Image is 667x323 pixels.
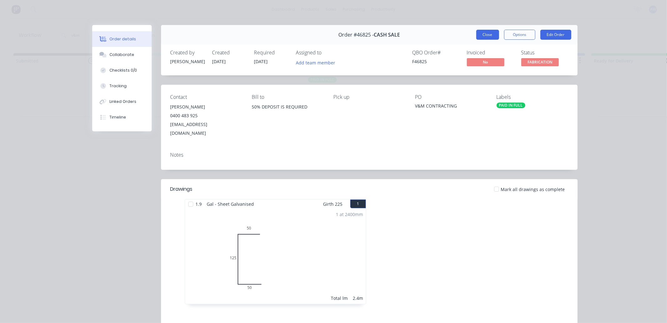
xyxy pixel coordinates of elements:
[205,199,257,209] span: Gal - Sheet Galvanised
[92,109,152,125] button: Timeline
[497,103,525,108] div: PAID IN FULL
[374,32,400,38] span: CASH SALE
[252,94,323,100] div: Bill to
[109,52,134,58] div: Collaborate
[170,185,193,193] div: Drawings
[92,47,152,63] button: Collaborate
[353,295,363,301] div: 2.4m
[109,68,137,73] div: Checklists 0/0
[170,94,242,100] div: Contact
[109,99,136,104] div: Linked Orders
[109,114,126,120] div: Timeline
[467,58,504,66] span: No
[109,36,136,42] div: Order details
[170,58,205,65] div: [PERSON_NAME]
[415,103,487,111] div: V&M CONTRACTING
[540,30,571,40] button: Edit Order
[170,103,242,138] div: [PERSON_NAME]0400 483 925[EMAIL_ADDRESS][DOMAIN_NAME]
[521,50,568,56] div: Status
[331,295,348,301] div: Total lm
[170,50,205,56] div: Created by
[415,94,487,100] div: PO
[92,31,152,47] button: Order details
[252,103,323,123] div: 50% DEPOSIT IS REQUIRED
[212,58,226,64] span: [DATE]
[412,50,459,56] div: QBO Order #
[212,50,247,56] div: Created
[292,58,338,67] button: Add team member
[109,83,127,89] div: Tracking
[333,94,405,100] div: Pick up
[296,58,339,67] button: Add team member
[170,111,242,120] div: 0400 483 925
[170,103,242,111] div: [PERSON_NAME]
[476,30,499,40] button: Close
[185,209,366,304] div: 050125501 at 2400mmTotal lm2.4m
[323,199,343,209] span: Girth 225
[504,30,535,40] button: Options
[252,103,323,111] div: 50% DEPOSIT IS REQUIRED
[92,94,152,109] button: Linked Orders
[254,50,289,56] div: Required
[521,58,559,66] span: FABRICATION
[467,50,514,56] div: Invoiced
[497,94,568,100] div: Labels
[254,58,268,64] span: [DATE]
[170,152,568,158] div: Notes
[350,199,366,208] button: 1
[170,120,242,138] div: [EMAIL_ADDRESS][DOMAIN_NAME]
[336,211,363,218] div: 1 at 2400mm
[92,78,152,94] button: Tracking
[92,63,152,78] button: Checklists 0/0
[501,186,565,193] span: Mark all drawings as complete
[521,58,559,68] button: FABRICATION
[296,50,359,56] div: Assigned to
[338,32,374,38] span: Order #46825 -
[193,199,205,209] span: 1.9
[412,58,459,65] div: F46825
